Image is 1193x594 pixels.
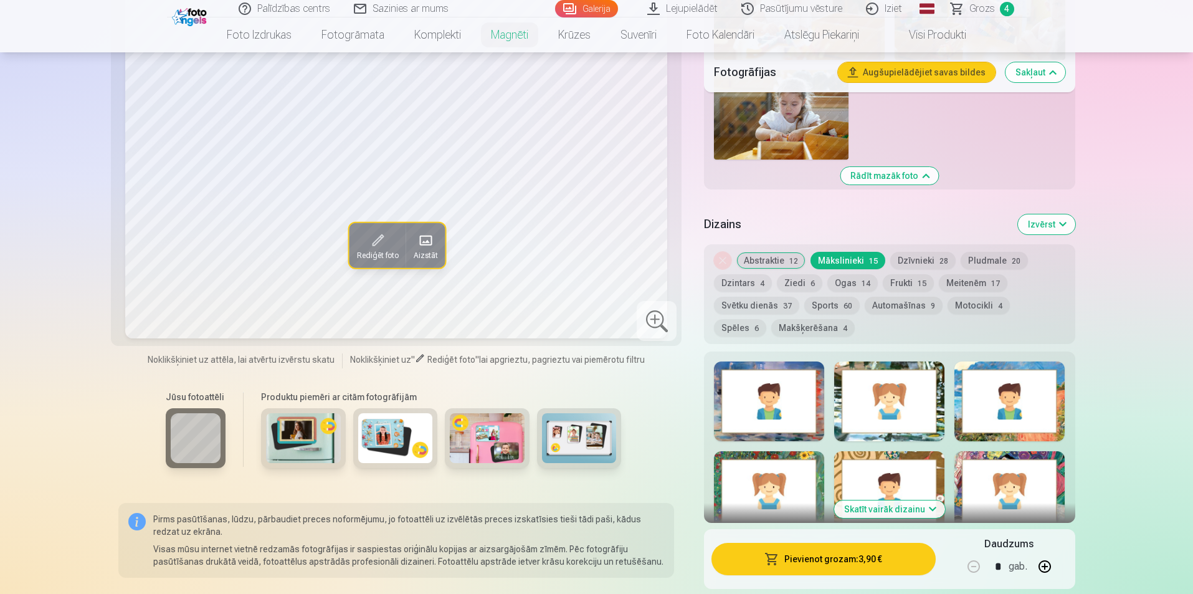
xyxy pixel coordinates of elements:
a: Foto kalendāri [672,17,769,52]
span: Grozs [969,1,995,16]
button: Pludmale20 [961,252,1028,269]
button: Rediģēt foto [348,223,405,268]
a: Magnēti [476,17,543,52]
span: " [475,355,479,365]
button: Augšupielādējiet savas bildes [838,62,996,82]
p: Pirms pasūtīšanas, lūdzu, pārbaudiet preces noformējumu, jo fotoattēli uz izvēlētās preces izskat... [153,513,665,538]
span: lai apgrieztu, pagrieztu vai piemērotu filtru [479,355,645,365]
button: Dzīvnieki28 [890,252,956,269]
button: Skatīt vairāk dizainu [834,501,945,518]
button: Sakļaut [1005,62,1065,82]
button: Motocikli4 [948,297,1010,314]
h6: Produktu piemēri ar citām fotogrāfijām [256,391,626,403]
span: 15 [869,257,878,266]
span: Rediģēt foto [356,251,397,261]
button: Izvērst [1018,214,1075,234]
span: 37 [783,302,792,310]
button: Makšķerēšana4 [771,319,855,337]
span: Noklikšķiniet uz attēla, lai atvērtu izvērstu skatu [148,353,335,366]
button: Sports60 [804,297,860,314]
button: Pievienot grozam:3,90 € [711,543,935,575]
span: 6 [810,279,815,288]
a: Fotogrāmata [307,17,399,52]
h5: Daudzums [984,537,1034,552]
img: /fa1 [172,5,210,26]
span: 60 [844,302,852,310]
span: 4 [1000,2,1014,16]
span: 4 [998,302,1002,310]
h6: Jūsu fotoattēli [166,391,226,403]
span: 15 [918,279,926,288]
button: Rādīt mazāk foto [840,167,938,184]
button: Abstraktie12 [736,252,806,269]
span: 17 [991,279,1000,288]
h5: Dizains [704,216,1007,233]
span: 28 [939,257,948,266]
span: Rediģēt foto [427,355,475,365]
a: Suvenīri [606,17,672,52]
span: 9 [931,302,935,310]
span: 6 [754,324,759,333]
button: Ogas14 [827,274,878,292]
h5: Fotogrāfijas [714,64,827,81]
button: Spēles6 [714,319,766,337]
a: Foto izdrukas [212,17,307,52]
a: Komplekti [399,17,476,52]
span: 12 [789,257,798,266]
button: Automašīnas9 [865,297,943,314]
span: 20 [1012,257,1020,266]
a: Atslēgu piekariņi [769,17,874,52]
span: Aizstāt [412,251,437,261]
button: Meitenēm17 [939,274,1007,292]
span: " [411,355,415,365]
span: Noklikšķiniet uz [350,355,411,365]
div: gab. [1009,552,1027,582]
button: Aizstāt [405,223,444,268]
button: Dzintars4 [714,274,772,292]
button: Mākslinieki15 [810,252,885,269]
button: Svētku dienās37 [714,297,799,314]
span: 4 [843,324,847,333]
button: Ziedi6 [777,274,822,292]
button: Frukti15 [883,274,934,292]
p: Visas mūsu internet vietnē redzamās fotogrāfijas ir saspiestas oriģinālu kopijas ar aizsargājošām... [153,543,665,568]
span: 4 [760,279,764,288]
span: 14 [862,279,870,288]
a: Krūzes [543,17,606,52]
a: Visi produkti [874,17,981,52]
